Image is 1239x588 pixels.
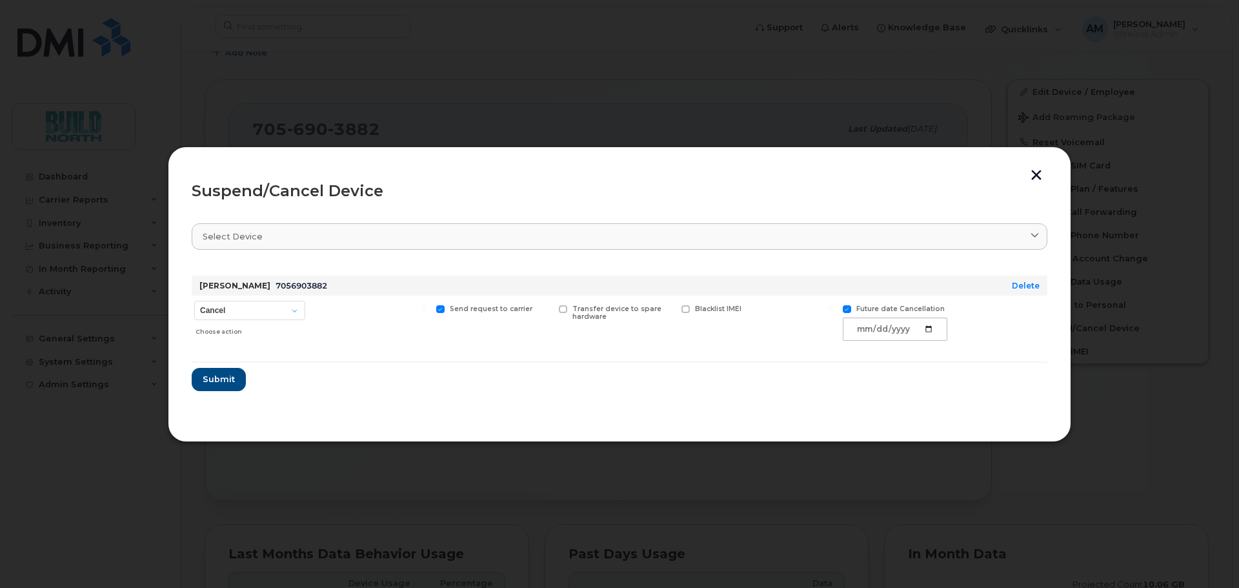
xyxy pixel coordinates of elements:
span: Blacklist IMEI [695,305,741,313]
span: Transfer device to spare hardware [572,305,661,321]
span: Select device [203,230,263,243]
input: Send request to carrier [421,305,427,312]
strong: [PERSON_NAME] [199,281,270,290]
div: Suspend/Cancel Device [192,183,1047,199]
input: Blacklist IMEI [666,305,672,312]
span: Future date Cancellation [856,305,945,313]
button: Submit [192,368,246,391]
a: Delete [1012,281,1040,290]
span: Submit [203,373,235,385]
div: Choose action [196,321,305,337]
input: Transfer device to spare hardware [543,305,550,312]
input: Future date Cancellation [827,305,834,312]
a: Select device [192,223,1047,250]
span: Send request to carrier [450,305,532,313]
span: 7056903882 [276,281,327,290]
